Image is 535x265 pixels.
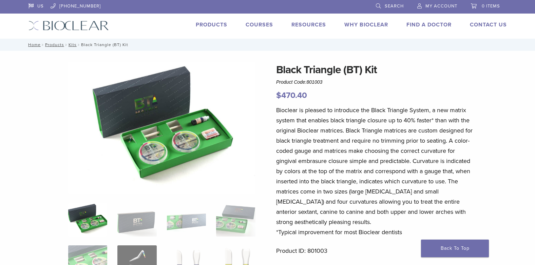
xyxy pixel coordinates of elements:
[77,43,81,46] span: /
[344,21,388,28] a: Why Bioclear
[216,203,255,237] img: Black Triangle (BT) Kit - Image 4
[276,90,307,100] bdi: 470.40
[69,42,77,47] a: Kits
[28,21,109,30] img: Bioclear
[276,246,476,256] p: Product ID: 801003
[26,42,41,47] a: Home
[45,42,64,47] a: Products
[470,21,507,28] a: Contact Us
[41,43,45,46] span: /
[68,203,107,237] img: Intro-Black-Triangle-Kit-6-Copy-e1548792917662-324x324.jpg
[246,21,273,28] a: Courses
[276,62,476,78] h1: Black Triangle (BT) Kit
[64,43,69,46] span: /
[421,240,489,257] a: Back To Top
[196,21,227,28] a: Products
[23,39,512,51] nav: Black Triangle (BT) Kit
[68,62,255,194] img: Intro Black Triangle Kit-6 - Copy
[307,79,323,85] span: 801003
[276,90,281,100] span: $
[117,203,156,237] img: Black Triangle (BT) Kit - Image 2
[385,3,404,9] span: Search
[406,21,452,28] a: Find A Doctor
[276,79,322,85] span: Product Code:
[482,3,500,9] span: 0 items
[276,105,476,237] p: Bioclear is pleased to introduce the Black Triangle System, a new matrix system that enables blac...
[291,21,326,28] a: Resources
[425,3,457,9] span: My Account
[167,203,206,237] img: Black Triangle (BT) Kit - Image 3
